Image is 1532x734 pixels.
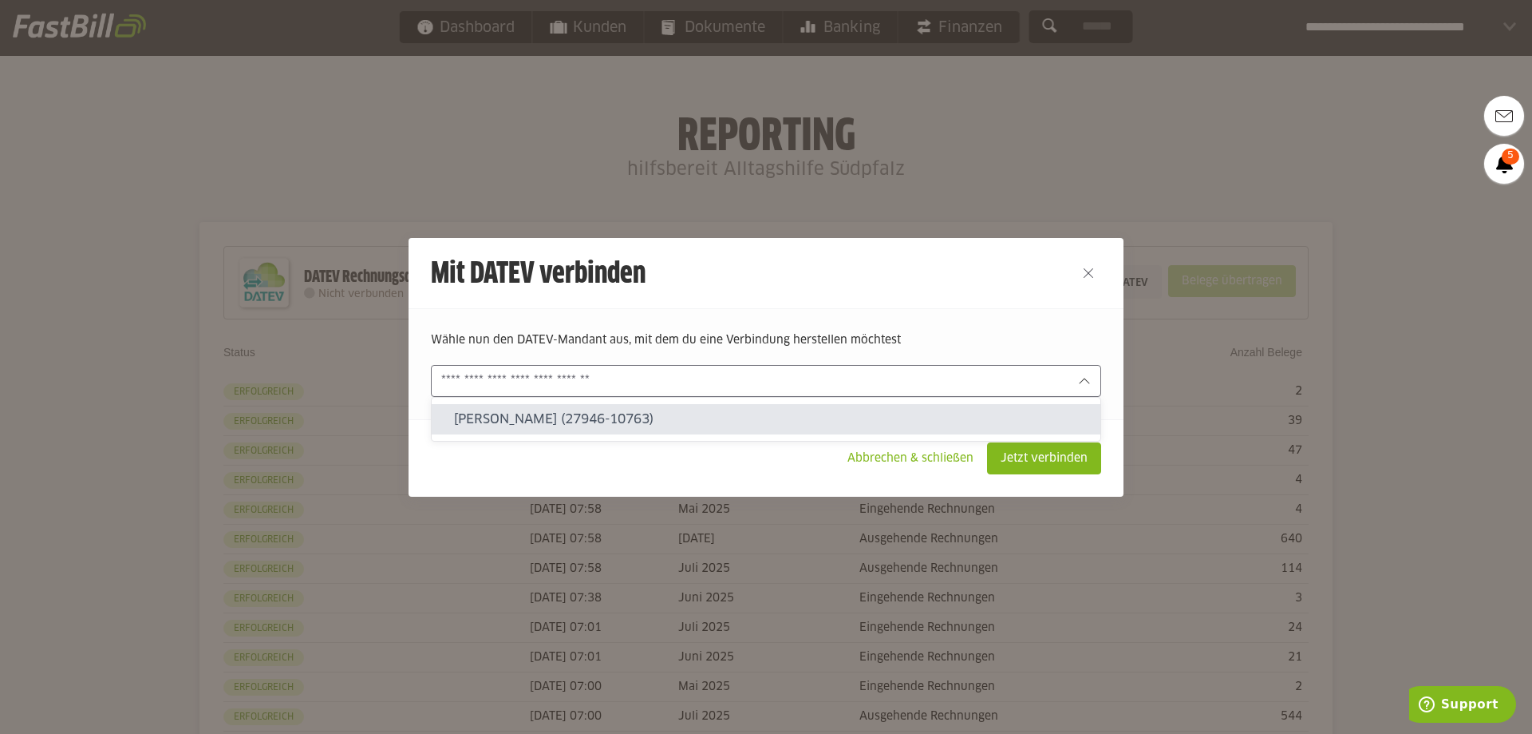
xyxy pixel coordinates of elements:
sl-option: [PERSON_NAME] (27946-10763) [432,404,1100,434]
span: 5 [1502,149,1519,165]
sl-button: Jetzt verbinden [987,442,1101,474]
p: Wähle nun den DATEV-Mandant aus, mit dem du eine Verbindung herstellen möchtest [431,331,1101,349]
sl-button: Abbrechen & schließen [834,442,987,474]
iframe: Öffnet ein Widget, in dem Sie weitere Informationen finden [1409,686,1516,726]
a: 5 [1484,144,1524,184]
